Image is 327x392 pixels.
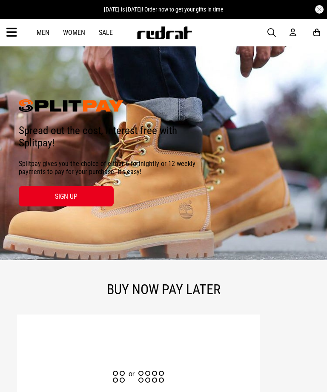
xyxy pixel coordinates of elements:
[113,370,164,383] img: multi.svg
[19,124,210,149] h3: Spread out the cost, interest free with Splitpay!
[104,6,224,13] span: [DATE] is [DATE]! Order now to get your gifts in time
[99,29,113,37] a: Sale
[37,29,49,37] a: Men
[136,26,192,39] img: Redrat logo
[19,160,210,176] span: Splitpay gives you the choice of either 6 fortnightly or 12 weekly payments to pay for your purch...
[19,186,114,206] a: SIGN UP
[63,29,85,37] a: Women
[13,281,314,298] h2: BUY NOW PAY LATER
